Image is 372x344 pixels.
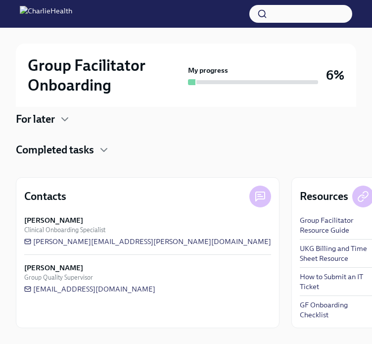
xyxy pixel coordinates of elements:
img: CharlieHealth [20,6,72,22]
h4: Completed tasks [16,143,94,157]
h3: 6% [326,66,344,84]
h4: Contacts [24,189,66,204]
strong: [PERSON_NAME] [24,215,83,225]
h2: Group Facilitator Onboarding [28,55,184,95]
strong: [PERSON_NAME] [24,263,83,273]
span: Group Quality Supervisor [24,273,93,282]
a: [PERSON_NAME][EMAIL_ADDRESS][PERSON_NAME][DOMAIN_NAME] [24,237,271,246]
h4: For later [16,112,55,127]
h4: Resources [300,189,348,204]
div: Completed tasks [16,143,356,157]
a: [EMAIL_ADDRESS][DOMAIN_NAME] [24,284,155,294]
span: Clinical Onboarding Specialist [24,225,105,235]
strong: My progress [188,65,228,75]
div: For later [16,112,356,127]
